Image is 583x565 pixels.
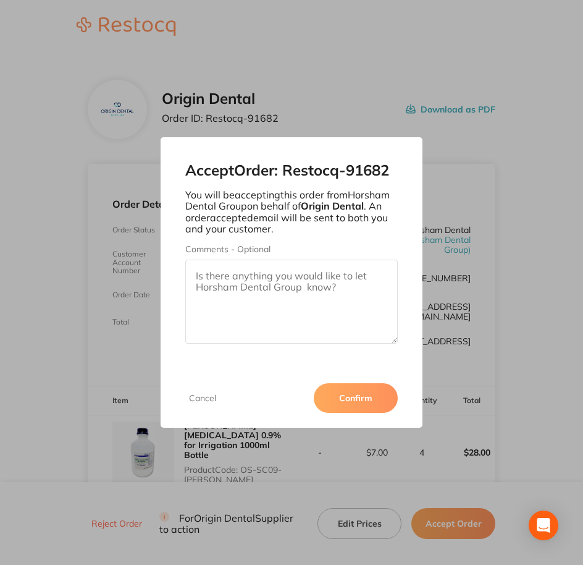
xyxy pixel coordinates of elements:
p: You will be accepting this order from Horsham Dental Group on behalf of . An order accepted email... [185,189,398,235]
button: Cancel [185,393,220,404]
h2: Accept Order: Restocq- 91682 [185,162,398,179]
b: Origin Dental [301,200,364,212]
button: Confirm [314,383,398,413]
div: Open Intercom Messenger [529,511,558,540]
label: Comments - Optional [185,244,398,254]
